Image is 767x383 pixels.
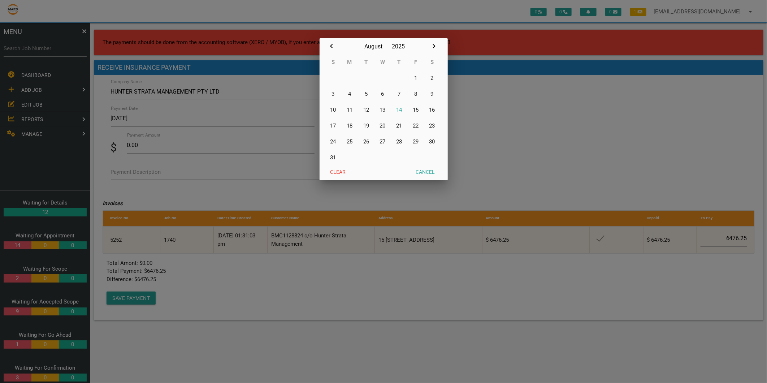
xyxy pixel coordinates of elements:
[374,102,391,118] button: 13
[391,118,407,134] button: 21
[411,165,441,178] button: Cancel
[391,134,407,150] button: 28
[424,102,441,118] button: 16
[341,86,358,102] button: 4
[374,118,391,134] button: 20
[341,134,358,150] button: 25
[398,59,401,65] abbr: Thursday
[325,134,342,150] button: 24
[325,150,342,165] button: 31
[430,59,434,65] abbr: Saturday
[325,165,351,178] button: Clear
[407,102,424,118] button: 15
[424,86,441,102] button: 9
[374,134,391,150] button: 27
[331,59,335,65] abbr: Sunday
[341,102,358,118] button: 11
[424,70,441,86] button: 2
[364,59,368,65] abbr: Tuesday
[358,86,374,102] button: 5
[347,59,352,65] abbr: Monday
[424,134,441,150] button: 30
[414,59,417,65] abbr: Friday
[374,86,391,102] button: 6
[325,118,342,134] button: 17
[391,102,407,118] button: 14
[391,86,407,102] button: 7
[325,86,342,102] button: 3
[424,118,441,134] button: 23
[407,134,424,150] button: 29
[325,102,342,118] button: 10
[358,102,374,118] button: 12
[407,70,424,86] button: 1
[358,118,374,134] button: 19
[341,118,358,134] button: 18
[407,118,424,134] button: 22
[380,59,385,65] abbr: Wednesday
[407,86,424,102] button: 8
[358,134,374,150] button: 26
